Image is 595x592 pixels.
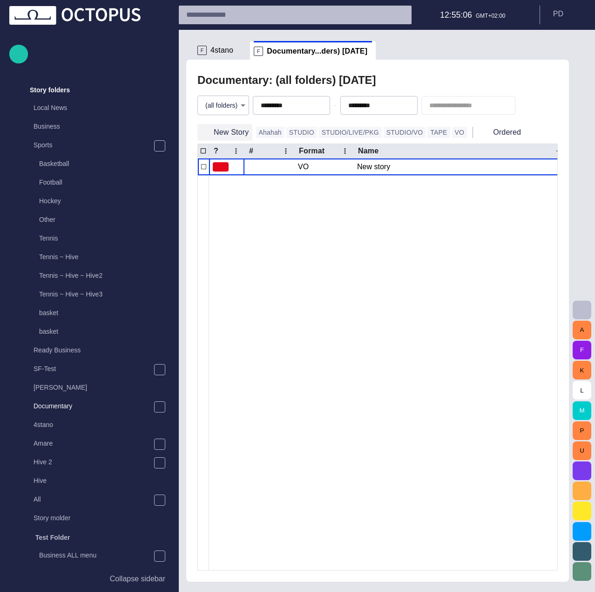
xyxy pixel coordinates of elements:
[573,441,591,460] button: U
[553,8,563,20] p: P D
[15,472,169,491] div: Hive
[476,12,506,20] p: GMT+02:00
[9,6,141,25] img: Octopus News Room
[34,401,154,411] p: Documentary
[30,85,70,95] p: Story folders
[39,327,169,336] p: basket
[254,47,263,56] p: F
[39,271,169,280] p: Tennis ~ Hive ~ Hive2
[34,364,154,373] p: SF-Test
[39,196,169,206] p: Hockey
[546,6,589,22] button: PD
[573,361,591,379] button: K
[15,491,169,509] div: All
[39,308,169,317] p: basket
[15,509,169,528] div: Story molder
[267,47,367,56] span: Documentary...ders) [DATE]
[20,304,169,323] div: basket
[279,145,292,158] button: # column menu
[298,162,309,172] div: VO
[197,74,376,87] h2: Documentary: (all folders) [DATE]
[197,46,207,55] p: F
[299,146,325,156] div: Format
[573,381,591,399] button: L
[477,124,524,141] button: Ordered
[15,435,169,454] div: Amare
[20,155,169,174] div: Basketball
[338,145,352,158] button: Format column menu
[34,345,169,355] p: Ready Business
[15,342,169,360] div: Ready Business
[20,286,169,304] div: Tennis ~ Hive ~ Hive3
[214,146,218,156] div: ?
[39,234,169,243] p: Tennis
[34,122,169,131] p: Business
[20,323,169,342] div: basket
[20,267,169,286] div: Tennis ~ Hive ~ Hive2
[573,341,591,359] button: F
[34,476,169,485] p: Hive
[573,421,591,440] button: P
[34,383,169,392] p: [PERSON_NAME]
[256,127,284,138] button: Ahahah
[34,103,169,112] p: Local News
[230,145,243,158] button: ? column menu
[358,146,392,156] div: Name
[357,158,566,175] div: New story
[15,398,169,416] div: Documentary
[39,551,154,560] p: Business ALL menu
[39,215,169,224] p: Other
[20,211,169,230] div: Other
[34,513,169,523] p: Story molder
[34,140,154,150] p: Sports
[34,439,154,448] p: Amare
[286,127,317,138] button: STUDIO
[194,41,250,60] div: F4stano
[384,127,426,138] button: STUDIO/VO
[34,457,154,467] p: Hive 2
[110,573,165,585] p: Collapse sidebar
[250,41,376,60] div: FDocumentary...ders) [DATE]
[553,145,566,158] button: Sort
[20,174,169,193] div: Football
[319,127,382,138] button: STUDIO/LIVE/PKG
[15,99,169,118] div: Local News
[34,495,154,504] p: All
[573,321,591,339] button: A
[20,248,169,267] div: Tennis ~ Hive
[26,565,169,584] div: Business
[198,96,249,115] div: (all folders)
[452,127,467,138] button: VO
[427,127,450,138] button: TAPE
[249,146,253,156] div: #
[15,416,169,435] div: 4stano
[15,379,169,398] div: [PERSON_NAME]
[573,401,591,420] button: M
[35,533,70,542] p: Test Folder
[39,159,169,168] p: Basketball
[15,454,169,472] div: Hive 2
[15,118,169,137] div: Business
[39,289,169,299] p: Tennis ~ Hive ~ Hive3
[9,570,169,588] button: Collapse sidebar
[210,46,233,55] span: 4stano
[197,124,252,141] button: New Story
[20,230,169,248] div: Tennis
[34,420,169,429] p: 4stano
[39,252,169,262] p: Tennis ~ Hive
[15,360,169,379] div: SF-Test
[15,137,169,342] div: SportsBasketballFootballHockeyOtherTennisTennis ~ HiveTennis ~ Hive ~ Hive2Tennis ~ Hive ~ Hive3b...
[440,9,472,21] p: 12:55:06
[20,193,169,211] div: Hockey
[45,569,169,578] p: Business
[39,178,169,187] p: Football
